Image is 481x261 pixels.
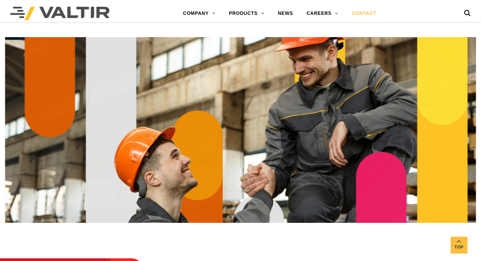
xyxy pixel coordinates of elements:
a: PRODUCTS [222,7,271,20]
img: Valtir [10,7,110,20]
a: CAREERS [300,7,345,20]
span: Top [451,243,467,251]
img: Contact_1 [5,37,476,223]
a: COMPANY [176,7,222,20]
a: NEWS [271,7,300,20]
a: CONTACT [345,7,383,20]
a: Top [451,237,467,254]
